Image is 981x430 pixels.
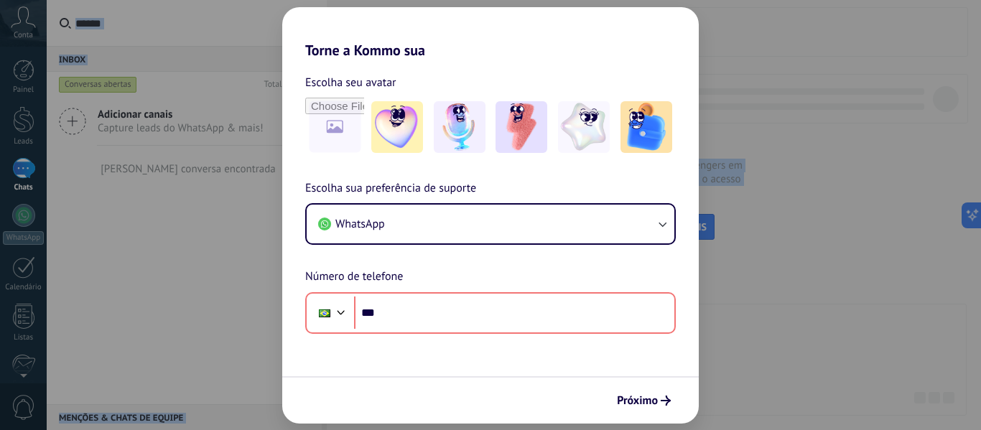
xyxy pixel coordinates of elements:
h2: Torne a Kommo sua [282,7,699,59]
span: WhatsApp [335,217,385,231]
span: Escolha sua preferência de suporte [305,179,476,198]
span: Número de telefone [305,268,403,286]
span: Escolha seu avatar [305,73,396,92]
img: -1.jpeg [371,101,423,153]
img: -4.jpeg [558,101,610,153]
button: WhatsApp [307,205,674,243]
button: Próximo [610,388,677,413]
img: -2.jpeg [434,101,485,153]
img: -5.jpeg [620,101,672,153]
span: Próximo [617,396,658,406]
div: Brazil: + 55 [311,298,338,328]
img: -3.jpeg [496,101,547,153]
